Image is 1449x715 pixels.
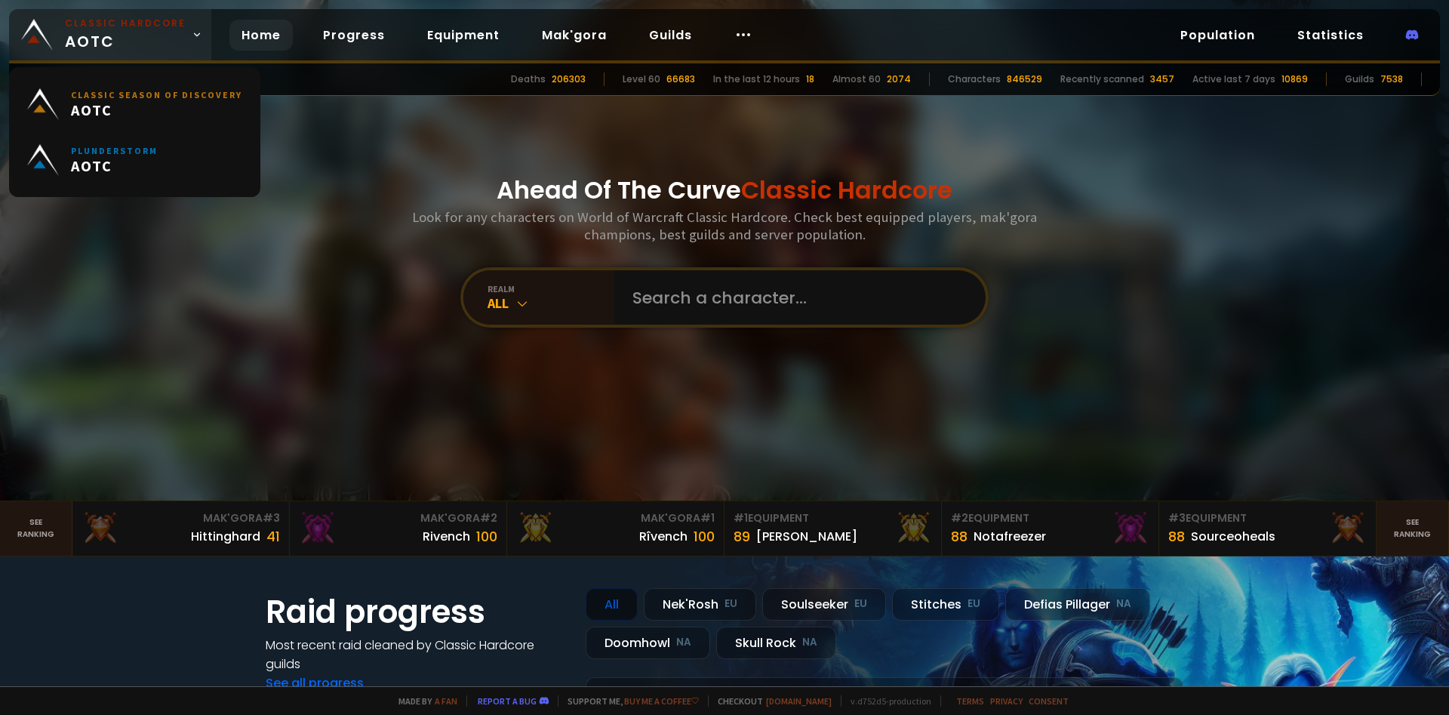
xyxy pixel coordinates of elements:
a: Terms [956,695,984,707]
a: Mak'Gora#1Rîvench100 [507,501,724,556]
a: Population [1168,20,1267,51]
a: Mak'Gora#3Hittinghard41 [72,501,290,556]
small: Classic Season of Discovery [71,89,242,100]
a: Progress [311,20,397,51]
a: Equipment [415,20,512,51]
div: Guilds [1345,72,1374,86]
div: All [488,294,614,312]
h3: Look for any characters on World of Warcraft Classic Hardcore. Check best equipped players, mak'g... [406,208,1043,243]
div: Mak'Gora [82,510,280,526]
a: a fan [435,695,457,707]
span: # 3 [1168,510,1186,525]
a: See all progress [266,674,364,692]
a: #1Equipment89[PERSON_NAME] [724,501,942,556]
small: NA [676,635,691,650]
div: realm [488,283,614,294]
div: 88 [951,526,968,547]
a: Guilds [637,20,704,51]
span: AOTC [71,100,242,119]
div: Sourceoheals [1191,527,1275,546]
div: Doomhowl [586,627,710,659]
a: Statistics [1285,20,1376,51]
div: Equipment [734,510,932,526]
span: # 1 [734,510,748,525]
a: Report a bug [478,695,537,707]
div: Rîvench [639,527,688,546]
a: Home [229,20,293,51]
div: 89 [734,526,750,547]
div: Rivench [423,527,470,546]
span: Checkout [708,695,832,707]
div: 206303 [552,72,586,86]
span: # 2 [480,510,497,525]
div: 10869 [1281,72,1308,86]
div: Stitches [892,588,999,621]
div: 7538 [1380,72,1403,86]
div: 100 [476,526,497,547]
small: EU [968,596,980,612]
div: 3457 [1150,72,1174,86]
div: Active last 7 days [1192,72,1275,86]
span: v. d752d5 - production [841,695,931,707]
span: Support me, [558,695,699,707]
div: [PERSON_NAME] [756,527,857,546]
div: Skull Rock [716,627,836,659]
span: # 1 [700,510,715,525]
div: 66683 [666,72,695,86]
a: Seeranking [1377,501,1449,556]
div: All [586,588,638,621]
a: #3Equipment88Sourceoheals [1159,501,1377,556]
div: Recently scanned [1060,72,1144,86]
span: Classic Hardcore [741,173,952,207]
span: Made by [389,695,457,707]
a: Buy me a coffee [624,695,699,707]
div: Characters [948,72,1001,86]
a: Classic Season of DiscoveryAOTC [18,76,251,132]
div: Defias Pillager [1005,588,1150,621]
div: 100 [694,526,715,547]
div: 88 [1168,526,1185,547]
a: Privacy [990,695,1023,707]
div: 41 [266,526,280,547]
div: 846529 [1007,72,1042,86]
div: Equipment [1168,510,1367,526]
span: AOTC [71,156,158,175]
div: Notafreezer [974,527,1046,546]
h4: Most recent raid cleaned by Classic Hardcore guilds [266,636,568,673]
span: AOTC [65,17,186,53]
div: Nek'Rosh [644,588,756,621]
a: Mak'Gora#2Rivench100 [290,501,507,556]
div: In the last 12 hours [713,72,800,86]
div: Level 60 [623,72,660,86]
small: Plunderstorm [71,145,158,156]
div: Equipment [951,510,1149,526]
a: #2Equipment88Notafreezer [942,501,1159,556]
div: 2074 [887,72,911,86]
div: Soulseeker [762,588,886,621]
div: Mak'Gora [299,510,497,526]
span: # 3 [263,510,280,525]
small: EU [854,596,867,612]
small: EU [724,596,737,612]
a: Consent [1029,695,1069,707]
a: Classic HardcoreAOTC [9,9,211,60]
small: NA [802,635,817,650]
div: 18 [806,72,814,86]
small: Classic Hardcore [65,17,186,30]
span: # 2 [951,510,968,525]
div: Almost 60 [832,72,881,86]
input: Search a character... [623,270,968,325]
h1: Ahead Of The Curve [497,172,952,208]
div: Mak'Gora [516,510,715,526]
div: Hittinghard [191,527,260,546]
a: [DOMAIN_NAME] [766,695,832,707]
a: PlunderstormAOTC [18,132,251,188]
small: NA [1116,596,1131,612]
h1: Raid progress [266,588,568,636]
a: Mak'gora [530,20,619,51]
div: Deaths [511,72,546,86]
